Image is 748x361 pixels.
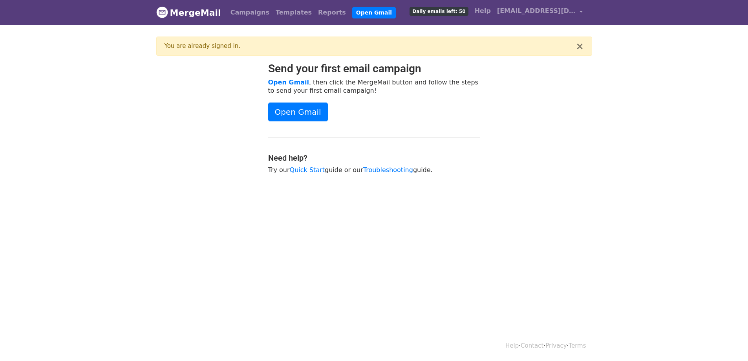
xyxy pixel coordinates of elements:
[472,3,494,19] a: Help
[569,342,586,349] a: Terms
[156,4,221,21] a: MergeMail
[227,5,272,20] a: Campaigns
[156,6,168,18] img: MergeMail logo
[494,3,586,22] a: [EMAIL_ADDRESS][DOMAIN_NAME]
[521,342,543,349] a: Contact
[268,79,309,86] a: Open Gmail
[268,78,480,95] p: , then click the MergeMail button and follow the steps to send your first email campaign!
[497,6,576,16] span: [EMAIL_ADDRESS][DOMAIN_NAME]
[576,42,583,51] button: ×
[352,7,396,18] a: Open Gmail
[545,342,567,349] a: Privacy
[268,166,480,174] p: Try our guide or our guide.
[268,62,480,75] h2: Send your first email campaign
[505,342,519,349] a: Help
[290,166,325,174] a: Quick Start
[410,7,468,16] span: Daily emails left: 50
[363,166,413,174] a: Troubleshooting
[165,42,576,51] div: You are already signed in.
[268,153,480,163] h4: Need help?
[315,5,349,20] a: Reports
[268,103,328,121] a: Open Gmail
[406,3,471,19] a: Daily emails left: 50
[272,5,315,20] a: Templates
